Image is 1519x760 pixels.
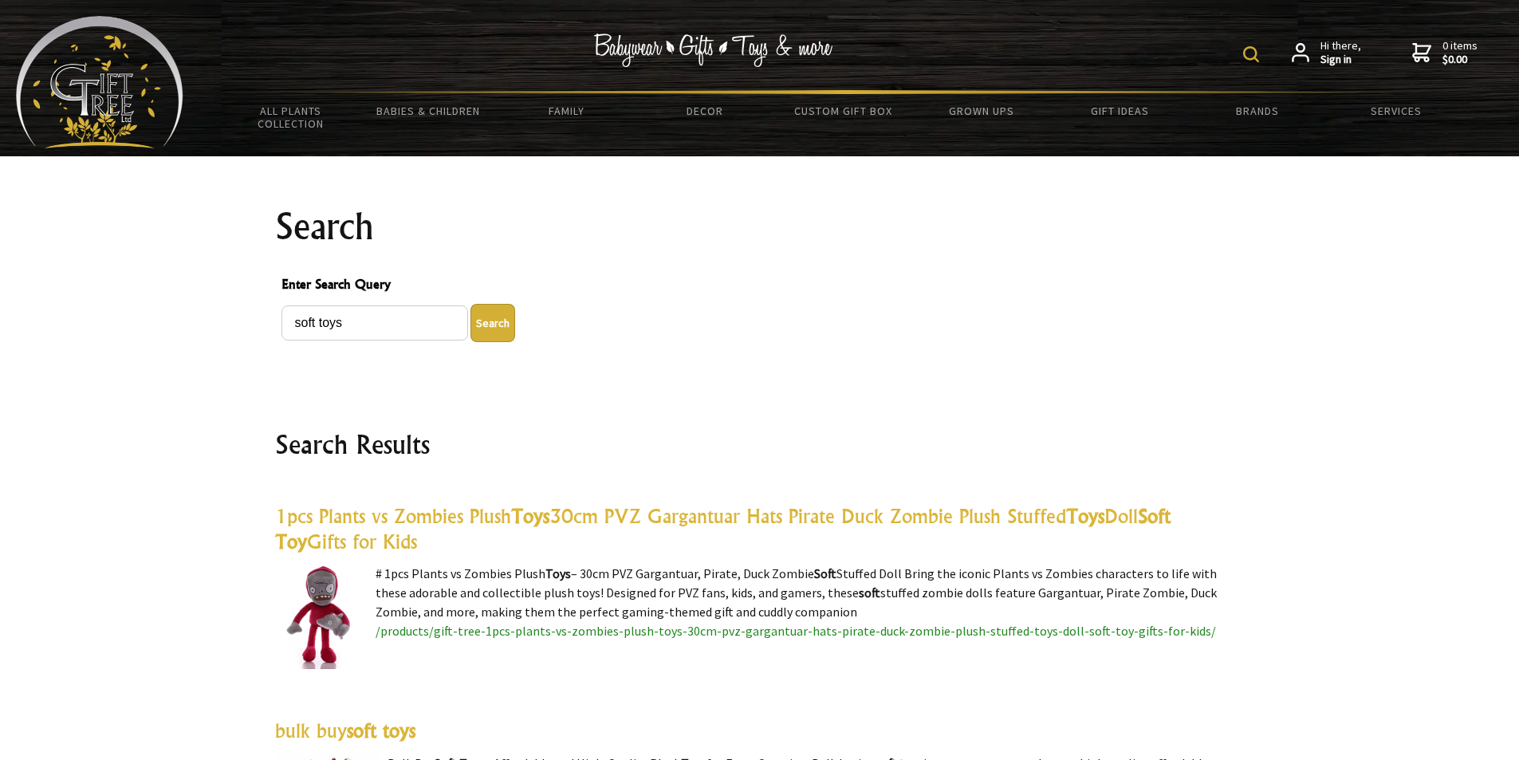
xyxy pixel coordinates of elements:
highlight: soft toys [347,719,415,742]
a: Services [1327,94,1465,128]
a: 1pcs Plants vs Zombies PlushToys30cm PVZ Gargantuar Hats Pirate Duck Zombie Plush StuffedToysDoll... [275,504,1171,553]
highlight: Toys [1066,504,1104,528]
a: Grown Ups [912,94,1050,128]
highlight: Toys [511,504,549,528]
a: Decor [636,94,773,128]
a: Brands [1189,94,1327,128]
a: Babies & Children [360,94,498,128]
a: All Plants Collection [222,94,360,140]
img: Babywear - Gifts - Toys & more [594,33,833,67]
h2: Search Results [275,425,1245,463]
img: Babyware - Gifts - Toys and more... [16,16,183,148]
span: Hi there, [1320,39,1361,67]
strong: $0.00 [1442,53,1478,67]
a: /products/gift-tree-1pcs-plants-vs-zombies-plush-toys-30cm-pvz-gargantuar-hats-pirate-duck-zombie... [376,623,1216,639]
highlight: Soft [814,565,836,581]
img: 1pcs Plants vs Zombies Plush Toys 30cm PVZ Gargantuar Hats Pirate Duck Zombie Plush Stuffed Toys ... [275,564,368,669]
a: Custom Gift Box [774,94,912,128]
img: product search [1243,46,1259,62]
strong: Sign in [1320,53,1361,67]
highlight: Toys [545,565,571,581]
a: Hi there,Sign in [1292,39,1361,67]
input: Enter Search Query [281,305,468,341]
a: 0 items$0.00 [1412,39,1478,67]
h1: Search [275,207,1245,246]
a: bulk buysoft toys [275,719,415,742]
button: Enter Search Query [470,304,515,342]
a: Family [498,94,636,128]
highlight: soft [859,585,880,601]
a: Gift Ideas [1050,94,1188,128]
span: 0 items [1442,38,1478,67]
highlight: Soft Toy [275,504,1171,553]
span: Enter Search Query [281,274,1238,297]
